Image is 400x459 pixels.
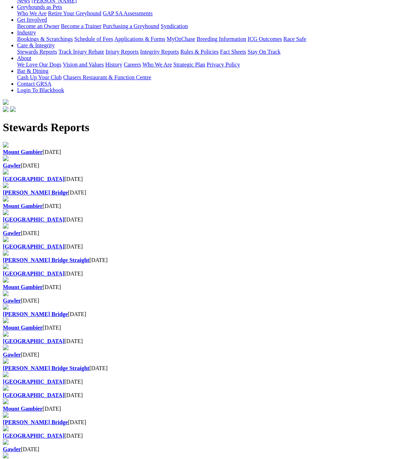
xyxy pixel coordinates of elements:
a: [GEOGRAPHIC_DATA] [3,433,64,439]
div: [DATE] [3,271,397,277]
a: Become a Trainer [61,23,102,29]
img: file-red.svg [3,439,9,445]
div: [DATE] [3,217,397,223]
b: Mount Gambier [3,149,43,155]
a: Retire Your Greyhound [48,10,102,16]
div: Care & Integrity [17,49,397,55]
a: Injury Reports [105,49,139,55]
img: file-red.svg [3,263,9,269]
a: Gawler [3,298,21,304]
img: file-red.svg [3,426,9,431]
div: [DATE] [3,284,397,290]
a: GAP SA Assessments [103,10,153,16]
a: Login To Blackbook [17,87,64,93]
img: file-red.svg [3,304,9,310]
a: Greyhounds as Pets [17,4,62,10]
a: Careers [124,62,141,68]
b: Mount Gambier [3,203,43,209]
a: Bookings & Scratchings [17,36,73,42]
img: file-red.svg [3,236,9,242]
div: [DATE] [3,298,397,304]
a: Purchasing a Greyhound [103,23,159,29]
img: file-red.svg [3,155,9,161]
div: [DATE] [3,352,397,358]
img: file-red.svg [3,196,9,202]
a: Gawler [3,352,21,358]
a: Bar & Dining [17,68,48,74]
b: [GEOGRAPHIC_DATA] [3,338,64,344]
div: Greyhounds as Pets [17,10,397,17]
div: [DATE] [3,190,397,196]
a: [PERSON_NAME] Bridge Straight [3,257,89,263]
a: [GEOGRAPHIC_DATA] [3,271,64,277]
img: file-red.svg [3,385,9,391]
img: file-red.svg [3,372,9,377]
a: ICG Outcomes [248,36,282,42]
img: twitter.svg [10,106,16,112]
a: MyOzChase [167,36,195,42]
img: file-red.svg [3,142,9,148]
div: [DATE] [3,230,397,236]
a: Race Safe [283,36,306,42]
img: logo-grsa-white.png [3,99,9,105]
a: [GEOGRAPHIC_DATA] [3,392,64,398]
div: [DATE] [3,406,397,412]
a: [GEOGRAPHIC_DATA] [3,217,64,223]
a: Get Involved [17,17,47,23]
a: Cash Up Your Club [17,74,62,80]
a: History [105,62,122,68]
b: [PERSON_NAME] Bridge Straight [3,365,89,371]
div: [DATE] [3,338,397,345]
a: Applications & Forms [114,36,165,42]
div: [DATE] [3,176,397,182]
a: Privacy Policy [207,62,240,68]
div: Get Involved [17,23,397,30]
a: Who We Are [17,10,47,16]
img: file-red.svg [3,345,9,350]
a: Gawler [3,162,21,169]
a: [PERSON_NAME] Bridge [3,190,68,196]
img: file-red.svg [3,209,9,215]
a: Mount Gambier [3,284,43,290]
b: Mount Gambier [3,406,43,412]
a: [GEOGRAPHIC_DATA] [3,379,64,385]
img: file-red.svg [3,182,9,188]
a: [GEOGRAPHIC_DATA] [3,244,64,250]
a: [GEOGRAPHIC_DATA] [3,176,64,182]
div: [DATE] [3,446,397,453]
a: Who We Are [142,62,172,68]
div: [DATE] [3,433,397,439]
b: [PERSON_NAME] Bridge [3,419,68,425]
a: Mount Gambier [3,325,43,331]
div: [DATE] [3,419,397,426]
a: Gawler [3,446,21,452]
a: Vision and Values [63,62,104,68]
a: Rules & Policies [180,49,219,55]
div: [DATE] [3,392,397,399]
a: We Love Our Dogs [17,62,61,68]
img: facebook.svg [3,106,9,112]
div: [DATE] [3,257,397,263]
b: Gawler [3,230,21,236]
a: Syndication [161,23,188,29]
img: file-red.svg [3,169,9,175]
a: Stay On Track [248,49,280,55]
a: Fact Sheets [220,49,246,55]
a: Integrity Reports [140,49,179,55]
div: [DATE] [3,244,397,250]
a: About [17,55,31,61]
h1: Stewards Reports [3,121,397,134]
div: Bar & Dining [17,74,397,81]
